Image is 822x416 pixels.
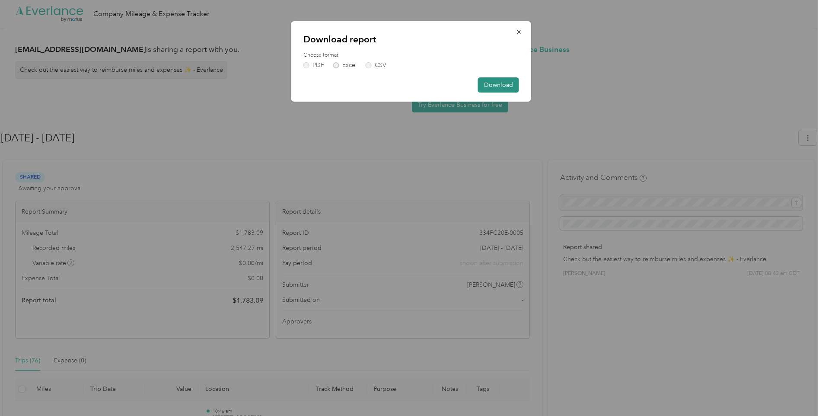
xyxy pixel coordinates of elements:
label: PDF [303,62,324,68]
label: Choose format [303,51,519,59]
label: Excel [333,62,357,68]
button: Download [478,77,519,93]
label: CSV [366,62,386,68]
p: Download report [303,33,519,45]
